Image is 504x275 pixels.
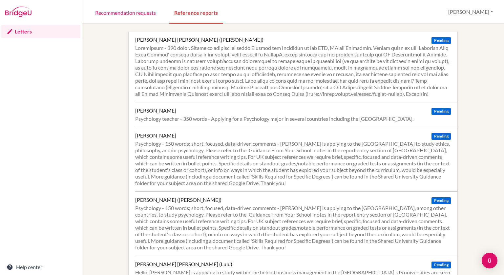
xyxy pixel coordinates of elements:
a: Help center [1,261,80,274]
div: Psychology - 150 words; short, focused, data-driven comments - [PERSON_NAME] is applying to the [... [135,140,451,186]
a: [PERSON_NAME] ([PERSON_NAME]) Pending Psychology - 150 words; short, focused, data-driven comment... [135,191,457,256]
a: Letters [1,25,80,38]
span: Pending [431,197,451,204]
span: Pending [431,108,451,115]
div: [PERSON_NAME] [135,132,176,139]
a: [PERSON_NAME] [PERSON_NAME] ([PERSON_NAME]) Pending Loremipsum - 390 dolor. Sitame co adipisci el... [135,32,457,102]
div: [PERSON_NAME] [PERSON_NAME] (Lulu) [135,261,232,267]
div: [PERSON_NAME] [PERSON_NAME] ([PERSON_NAME]) [135,36,263,43]
span: Pending [431,37,451,44]
div: Open Intercom Messenger [482,253,497,268]
a: Recommendation requests [90,1,161,24]
span: Pending [431,133,451,140]
a: [PERSON_NAME] Pending Psychology teacher - 350 words - Applying for a Psychology major in several... [135,102,457,127]
a: Reference reports [169,1,223,24]
div: [PERSON_NAME] ([PERSON_NAME]) [135,197,221,203]
span: Pending [431,262,451,268]
div: Loremipsum - 390 dolor. Sitame co adipisci el seddo Eiusmod tem Incididun ut lab ETD, MA ali Enim... [135,45,451,97]
button: [PERSON_NAME] [445,6,496,18]
div: Psychology - 150 words; short, focused, data-driven comments - [PERSON_NAME] is applying to the [... [135,205,451,251]
a: [PERSON_NAME] Pending Psychology - 150 words; short, focused, data-driven comments - [PERSON_NAME... [135,127,457,191]
div: Psychology teacher - 350 words - Applying for a Psychology major in several countries including t... [135,116,451,122]
div: [PERSON_NAME] [135,107,176,114]
img: Bridge-U [5,7,31,17]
